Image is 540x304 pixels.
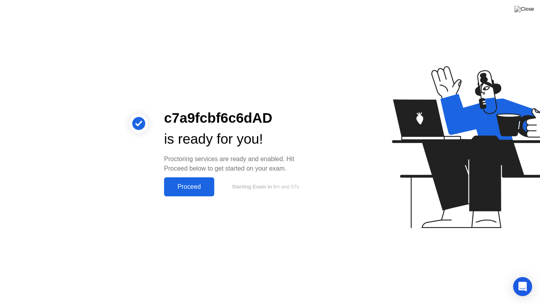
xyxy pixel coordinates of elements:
[164,129,311,150] div: is ready for you!
[273,184,299,190] span: 9m and 57s
[513,277,532,296] div: Open Intercom Messenger
[166,183,212,190] div: Proceed
[218,179,311,194] button: Starting Exam in9m and 57s
[164,177,214,196] button: Proceed
[164,154,311,173] div: Proctoring services are ready and enabled. Hit Proceed below to get started on your exam.
[164,108,311,129] div: c7a9fcbf6c6dAD
[514,6,534,12] img: Close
